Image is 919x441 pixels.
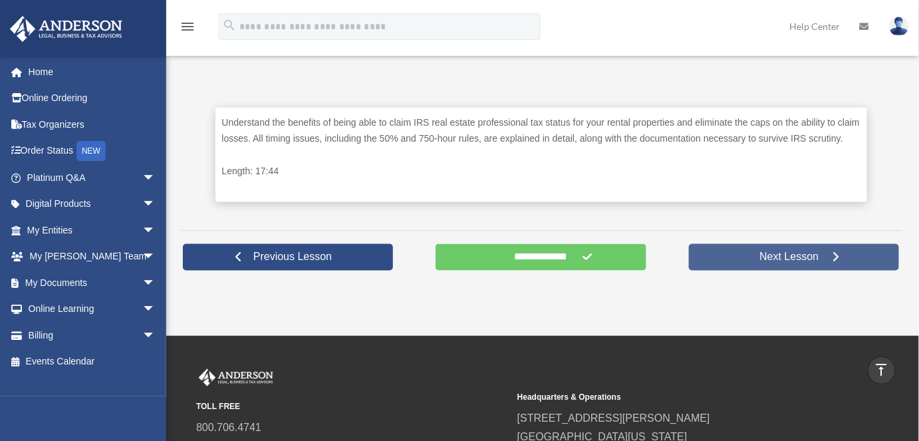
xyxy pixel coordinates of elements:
[9,243,176,270] a: My [PERSON_NAME] Teamarrow_drop_down
[183,244,393,271] a: Previous Lesson
[749,251,829,264] span: Next Lesson
[9,296,176,323] a: Online Learningarrow_drop_down
[142,296,169,323] span: arrow_drop_down
[142,191,169,218] span: arrow_drop_down
[874,362,890,378] i: vertical_align_top
[76,141,106,161] div: NEW
[180,19,196,35] i: menu
[517,391,829,405] small: Headquarters & Operations
[9,217,176,243] a: My Entitiesarrow_drop_down
[889,17,909,36] img: User Pic
[142,243,169,271] span: arrow_drop_down
[196,400,508,414] small: TOLL FREE
[6,16,126,42] img: Anderson Advisors Platinum Portal
[243,251,342,264] span: Previous Lesson
[142,322,169,349] span: arrow_drop_down
[9,111,176,138] a: Tax Organizers
[222,114,860,147] p: Understand the benefits of being able to claim IRS real estate professional tax status for your r...
[689,244,899,271] a: Next Lesson
[868,357,896,384] a: vertical_align_top
[222,163,860,180] p: Length: 17:44
[9,349,176,375] a: Events Calendar
[196,422,261,434] a: 800.706.4741
[9,59,176,85] a: Home
[9,191,176,218] a: Digital Productsarrow_drop_down
[9,269,176,296] a: My Documentsarrow_drop_down
[222,18,237,33] i: search
[142,269,169,297] span: arrow_drop_down
[180,23,196,35] a: menu
[142,217,169,244] span: arrow_drop_down
[9,322,176,349] a: Billingarrow_drop_down
[9,138,176,165] a: Order StatusNEW
[517,413,710,424] a: [STREET_ADDRESS][PERSON_NAME]
[142,164,169,192] span: arrow_drop_down
[196,369,276,386] img: Anderson Advisors Platinum Portal
[9,164,176,191] a: Platinum Q&Aarrow_drop_down
[9,85,176,112] a: Online Ordering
